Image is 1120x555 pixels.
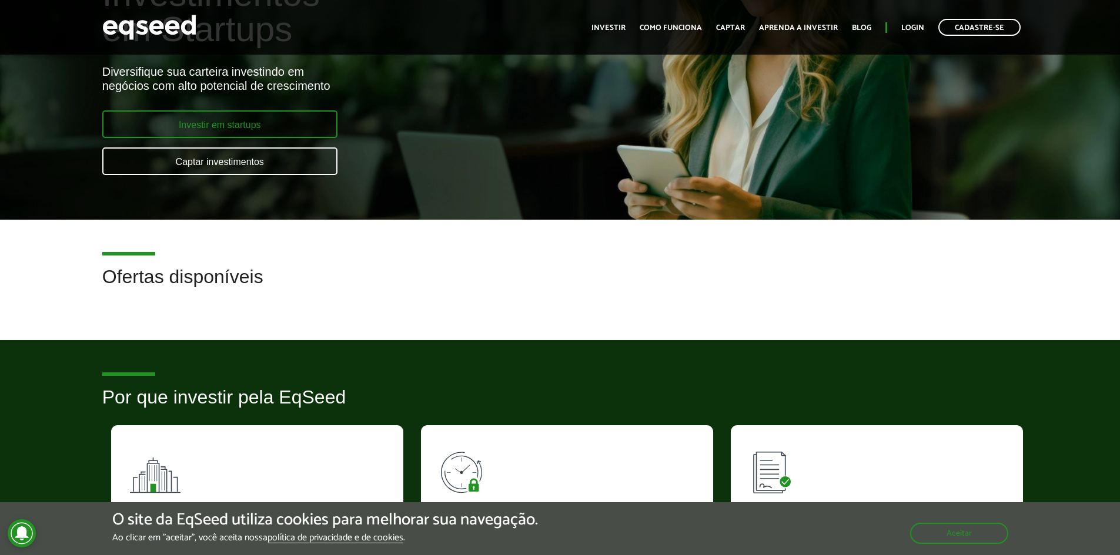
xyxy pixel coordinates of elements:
[640,24,702,32] a: Como funciona
[102,387,1018,425] h2: Por que investir pela EqSeed
[439,443,492,496] img: 90x90_tempo.svg
[852,24,871,32] a: Blog
[268,533,403,543] a: política de privacidade e de cookies
[129,443,182,496] img: 90x90_fundos.svg
[759,24,838,32] a: Aprenda a investir
[102,147,337,175] a: Captar investimentos
[901,24,924,32] a: Login
[910,523,1008,544] button: Aceitar
[112,532,538,543] p: Ao clicar em "aceitar", você aceita nossa .
[102,12,196,43] img: EqSeed
[102,267,1018,305] h2: Ofertas disponíveis
[112,511,538,529] h5: O site da EqSeed utiliza cookies para melhorar sua navegação.
[102,65,645,93] div: Diversifique sua carteira investindo em negócios com alto potencial de crescimento
[716,24,745,32] a: Captar
[938,19,1021,36] a: Cadastre-se
[591,24,626,32] a: Investir
[748,443,801,496] img: 90x90_lista.svg
[102,110,337,138] a: Investir em startups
